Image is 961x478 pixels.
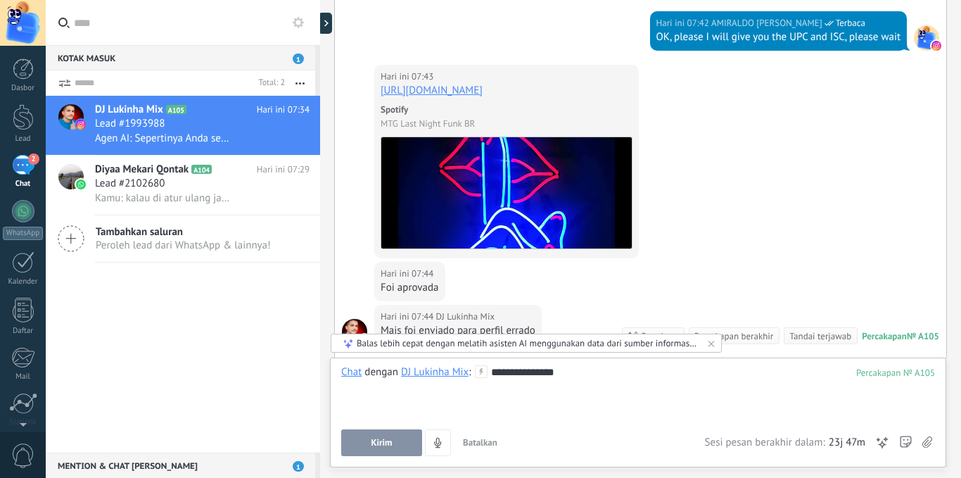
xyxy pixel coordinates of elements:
div: Mention & Chat [PERSON_NAME] [46,453,315,478]
span: Sesi pesan berakhir dalam: [705,436,825,450]
div: Total: 2 [253,76,285,90]
div: Kalender [3,277,44,287]
span: Terbaca [836,16,865,30]
span: Lead #2102680 [95,177,165,191]
div: Dasbor [3,84,44,93]
div: Rangkum [642,329,678,343]
span: DJ Lukinha Mix [436,310,495,324]
button: Lainnya [285,70,315,96]
span: Tambahkan saluran [96,225,271,239]
span: Hari ini 07:29 [257,163,310,177]
span: Batalkan [463,436,497,448]
a: [URL][DOMAIN_NAME] [381,84,483,97]
div: Percakapan [862,330,907,342]
div: Kotak masuk [46,45,315,70]
span: MTG Last Night Funk BR [381,117,632,131]
span: Lead #1993988 [95,117,165,131]
button: Kirim [341,429,422,456]
span: DJ Lukinha Mix [95,103,163,117]
span: Diyaa Mekari Qontak [95,163,189,177]
span: Peroleh lead dari WhatsApp & lainnya! [96,239,271,252]
div: 105 [856,367,935,379]
div: Balas lebih cepat dengan melatih asisten AI menggunakan data dari sumber informasimu [357,337,697,349]
div: OK, please I will give you the UPC and ISC, please wait [656,30,901,44]
div: № A105 [907,330,939,342]
img: icon [76,120,86,130]
span: Hari ini 07:34 [257,103,310,117]
a: avatariconDJ Lukinha MixA105Hari ini 07:34Lead #1993988Agen AI: Sepertinya Anda sedang mencari in... [46,96,320,155]
img: icon [76,180,86,189]
div: Mais foi enviado para perfil errado [381,324,535,338]
span: A105 [166,105,186,114]
div: Foi aprovada [381,281,439,295]
span: : [469,365,471,379]
span: 1 [293,461,304,472]
div: Hari ini 07:43 [381,70,436,84]
div: Daftar [3,327,44,336]
span: 2 [28,153,39,165]
div: Mail [3,372,44,382]
div: Chat [3,180,44,189]
span: 1 [293,54,304,64]
button: Batalkan [457,429,503,456]
div: Hari ini 07:44 [381,267,436,281]
div: Lead [3,134,44,144]
span: 23j 47m [829,436,865,450]
a: Spotify [381,103,408,115]
a: avatariconDiyaa Mekari QontakA104Hari ini 07:29Lead #2102680Kamu: kalau di atur ulang jadwal nya ... [46,156,320,215]
span: Agen AI: Sepertinya Anda sedang mencari informasi tentang lagu "Last Night Funk" dari MTG dan apa... [95,132,232,145]
span: A104 [191,165,212,174]
div: Tandai terjawab [789,329,851,343]
div: Tampilkan [318,13,332,34]
div: WhatsApp [3,227,43,240]
span: AMIRALDO ALDIANSYAH (Kantor Penjualan) [711,16,822,30]
div: Percakapan berakhir [694,329,774,343]
div: Hari ini 07:42 [656,16,712,30]
div: DJ Lukinha Mix [401,365,469,378]
span: AMIRALDO ALDIANSYAH [914,25,939,51]
span: DJ Lukinha Mix [342,319,367,344]
span: Kamu: kalau di atur ulang jadwal nya apa bisa kak ? [95,191,232,205]
div: Sesi pesan berakhir dalam [705,436,865,450]
div: Hari ini 07:44 [381,310,436,324]
span: Kirim [371,438,392,448]
span: dengan [364,365,398,379]
img: instagram.svg [931,41,941,51]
